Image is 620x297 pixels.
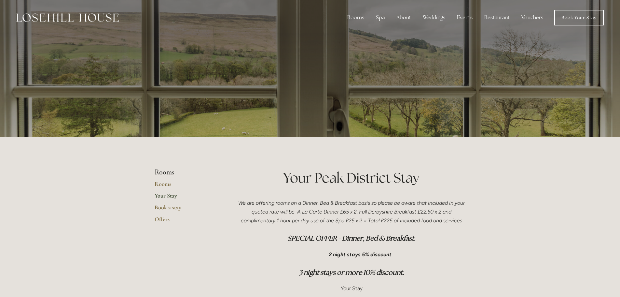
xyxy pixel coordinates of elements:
h1: Your Peak District Stay [238,168,466,187]
a: Your Stay [155,192,217,204]
em: SPECIAL OFFER - Dinner, Bed & Breakfast. [287,234,416,243]
div: Events [452,11,478,24]
div: Rooms [342,11,369,24]
a: Rooms [155,180,217,192]
em: 2 night stays 5% discount [329,251,392,258]
a: Offers [155,215,217,227]
img: Losehill House [16,13,119,22]
div: Restaurant [479,11,515,24]
a: Vouchers [516,11,548,24]
div: Spa [371,11,390,24]
em: 3 night stays or more 10% discount. [299,268,404,277]
div: About [391,11,416,24]
p: Your Stay [238,284,466,293]
li: Rooms [155,168,217,177]
a: Book a stay [155,204,217,215]
em: We are offering rooms on a Dinner, Bed & Breakfast basis so please be aware that included in your... [238,200,466,224]
a: Book Your Stay [554,10,604,25]
div: Weddings [418,11,450,24]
